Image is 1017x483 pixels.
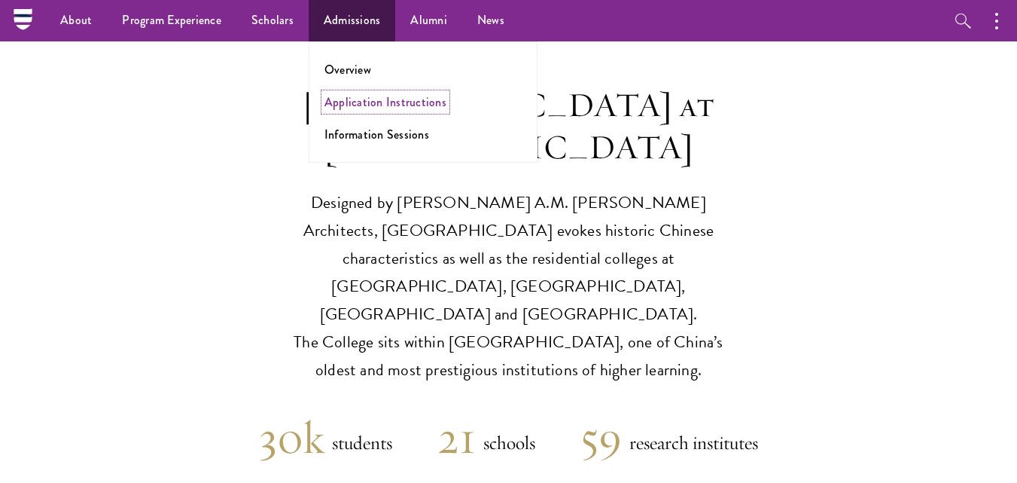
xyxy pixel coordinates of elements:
[276,189,742,384] p: Designed by [PERSON_NAME] A.M. [PERSON_NAME] Architects, [GEOGRAPHIC_DATA] evokes historic Chines...
[622,428,758,458] h5: research institutes
[276,84,742,169] h3: [GEOGRAPHIC_DATA] at [GEOGRAPHIC_DATA]
[324,93,446,111] a: Application Instructions
[476,428,535,458] h5: schools
[324,126,429,143] a: Information Sessions
[324,428,392,458] h5: students
[324,61,371,78] a: Overview
[259,411,324,465] h2: 30k
[437,411,476,465] h2: 21
[580,411,622,465] h2: 59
